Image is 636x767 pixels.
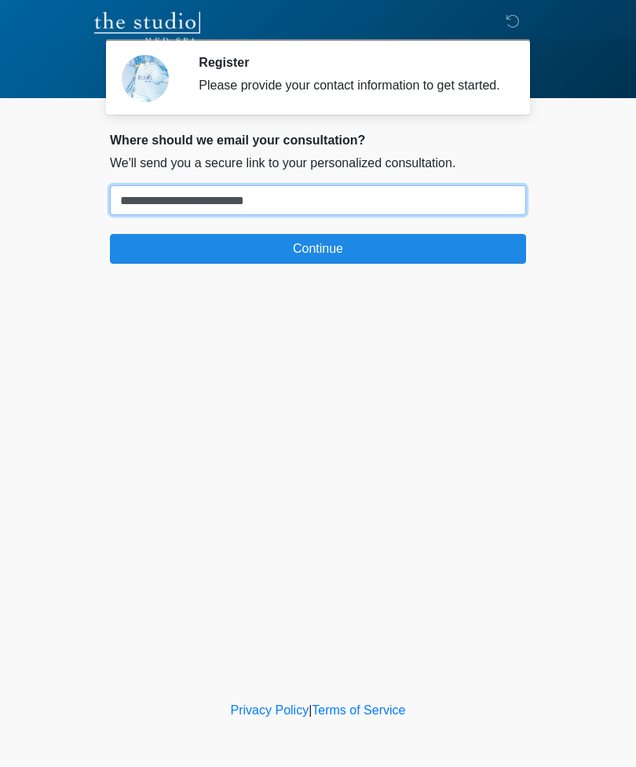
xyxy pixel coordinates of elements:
[94,12,200,43] img: The Studio Med Spa Logo
[122,55,169,102] img: Agent Avatar
[312,703,405,717] a: Terms of Service
[110,133,526,148] h2: Where should we email your consultation?
[110,154,526,173] p: We'll send you a secure link to your personalized consultation.
[199,76,503,95] div: Please provide your contact information to get started.
[309,703,312,717] a: |
[231,703,309,717] a: Privacy Policy
[199,55,503,70] h2: Register
[110,234,526,264] button: Continue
